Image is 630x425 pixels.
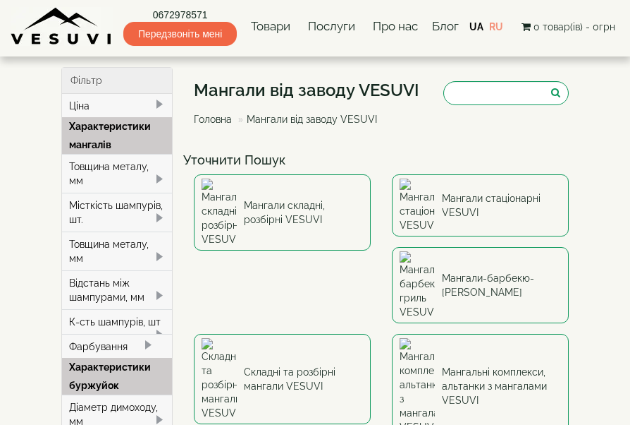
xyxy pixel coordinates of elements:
[62,117,172,154] div: Характеристики мангалів
[235,112,377,126] li: Мангали від заводу VESUVI
[62,68,172,94] div: Фільтр
[62,334,172,359] div: Фарбування
[369,11,421,43] a: Про нас
[489,21,503,32] a: RU
[62,94,172,118] div: Ціна
[123,8,237,22] a: 0672978571
[194,174,371,251] a: Мангали складні, розбірні VESUVI Мангали складні, розбірні VESUVI
[183,153,580,167] h4: Уточнити Пошук
[392,247,569,323] a: Мангали-барбекю-гриль VESUVI Мангали-барбекю-[PERSON_NAME]
[202,338,237,420] img: Складні та розбірні мангали VESUVI
[194,334,371,424] a: Складні та розбірні мангали VESUVI Складні та розбірні мангали VESUVI
[517,19,619,35] button: 0 товар(ів) - 0грн
[62,154,172,193] div: Товщина металу, мм
[432,19,459,33] a: Блог
[62,358,172,395] div: Характеристики буржуйок
[400,179,435,232] img: Мангали стаціонарні VESUVI
[62,232,172,270] div: Товщина металу, мм
[247,11,294,43] a: Товари
[62,270,172,309] div: Відстань між шампурами, мм
[11,7,113,46] img: Завод VESUVI
[392,174,569,237] a: Мангали стаціонарні VESUVI Мангали стаціонарні VESUVI
[400,251,435,319] img: Мангали-барбекю-гриль VESUVI
[62,309,172,334] div: К-сть шампурів, шт
[533,21,615,32] span: 0 товар(ів) - 0грн
[123,22,237,46] span: Передзвоніть мені
[62,193,172,232] div: Місткість шампурів, шт.
[469,21,483,32] a: UA
[194,114,232,125] a: Головна
[202,179,237,246] img: Мангали складні, розбірні VESUVI
[194,81,419,100] h1: Мангали від заводу VESUVI
[304,11,359,43] a: Послуги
